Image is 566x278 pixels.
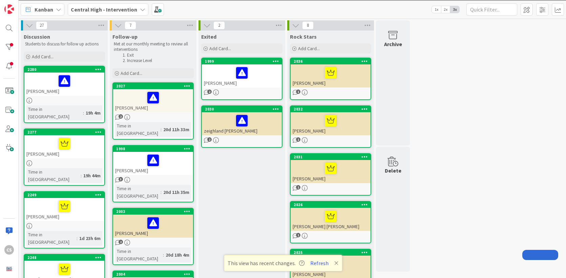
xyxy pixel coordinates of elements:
[291,112,371,135] div: [PERSON_NAME]
[294,250,371,255] div: 2025
[116,272,193,277] div: 2004
[113,89,193,112] div: [PERSON_NAME]
[113,271,193,277] div: 2004
[294,59,371,64] div: 2036
[115,247,163,262] div: Time in [GEOGRAPHIC_DATA]
[24,198,104,221] div: [PERSON_NAME]
[161,188,162,196] span: :
[113,152,193,175] div: [PERSON_NAME]
[113,146,193,175] div: 1998[PERSON_NAME]
[291,202,371,208] div: 2026
[291,154,371,183] div: 2031[PERSON_NAME]
[164,251,191,259] div: 20d 18h 4m
[202,106,282,135] div: 2030zeighland [PERSON_NAME]
[119,240,123,244] span: 2
[116,84,193,88] div: 2027
[296,137,300,142] span: 1
[77,235,78,242] span: :
[121,70,142,76] span: Add Card...
[162,126,191,133] div: 20d 11h 33m
[161,126,162,133] span: :
[294,107,371,112] div: 2032
[121,53,193,58] li: Exit
[291,58,371,87] div: 2036[PERSON_NAME]
[163,251,164,259] span: :
[308,259,331,267] button: Refresh
[24,192,104,198] div: 2249
[228,259,305,267] span: This view has recent changes.
[298,45,320,52] span: Add Card...
[113,83,193,89] div: 2027
[113,83,193,112] div: 2027[PERSON_NAME]
[84,109,102,117] div: 19h 4m
[291,106,371,135] div: 2032[PERSON_NAME]
[296,233,300,237] span: 1
[27,130,104,135] div: 2277
[202,58,282,64] div: 1999
[26,168,81,183] div: Time in [GEOGRAPHIC_DATA]
[202,106,282,112] div: 2030
[202,64,282,87] div: [PERSON_NAME]
[291,58,371,64] div: 2036
[115,185,161,200] div: Time in [GEOGRAPHIC_DATA]
[24,192,104,221] div: 2249[PERSON_NAME]
[119,114,123,119] span: 2
[81,172,82,179] span: :
[113,215,193,238] div: [PERSON_NAME]
[27,193,104,197] div: 2249
[202,112,282,135] div: zeighland [PERSON_NAME]
[24,129,104,135] div: 2277
[207,90,212,94] span: 2
[27,67,104,72] div: 2280
[207,137,212,142] span: 2
[113,209,193,215] div: 2003
[113,209,193,238] div: 2003[PERSON_NAME]
[24,73,104,96] div: [PERSON_NAME]
[205,59,282,64] div: 1999
[205,107,282,112] div: 2030
[26,231,77,246] div: Time in [GEOGRAPHIC_DATA]
[296,90,300,94] span: 1
[24,255,104,261] div: 2248
[24,66,104,96] div: 2280[PERSON_NAME]
[26,105,83,120] div: Time in [GEOGRAPHIC_DATA]
[25,41,104,47] p: Students to discuss for follow up actions
[384,40,402,48] div: Archive
[291,250,371,256] div: 2025
[294,155,371,159] div: 2031
[24,66,104,73] div: 2280
[112,33,138,40] span: Follow-up
[83,109,84,117] span: :
[162,188,191,196] div: 20d 11h 35m
[36,21,47,29] span: 27
[32,54,54,60] span: Add Card...
[24,129,104,158] div: 2277[PERSON_NAME]
[385,166,401,175] div: Delete
[121,58,193,63] li: Increase Level
[291,160,371,183] div: [PERSON_NAME]
[4,4,14,14] img: Visit kanbanzone.com
[291,208,371,231] div: [PERSON_NAME] [PERSON_NAME]
[24,135,104,158] div: [PERSON_NAME]
[27,255,104,260] div: 2248
[114,41,192,53] p: Met at our monthly meeting to review all interventions
[113,146,193,152] div: 1998
[78,235,102,242] div: 1d 23h 6m
[302,21,314,29] span: 8
[291,106,371,112] div: 2032
[291,202,371,231] div: 2026[PERSON_NAME] [PERSON_NAME]
[213,21,225,29] span: 2
[119,177,123,181] span: 3
[24,33,50,40] span: Discussion
[291,64,371,87] div: [PERSON_NAME]
[296,185,300,190] span: 1
[294,202,371,207] div: 2026
[125,21,136,29] span: 7
[291,154,371,160] div: 2031
[290,33,317,40] span: Rock Stars
[209,45,231,52] span: Add Card...
[116,209,193,214] div: 2003
[201,33,216,40] span: Exited
[82,172,102,179] div: 19h 44m
[115,122,161,137] div: Time in [GEOGRAPHIC_DATA]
